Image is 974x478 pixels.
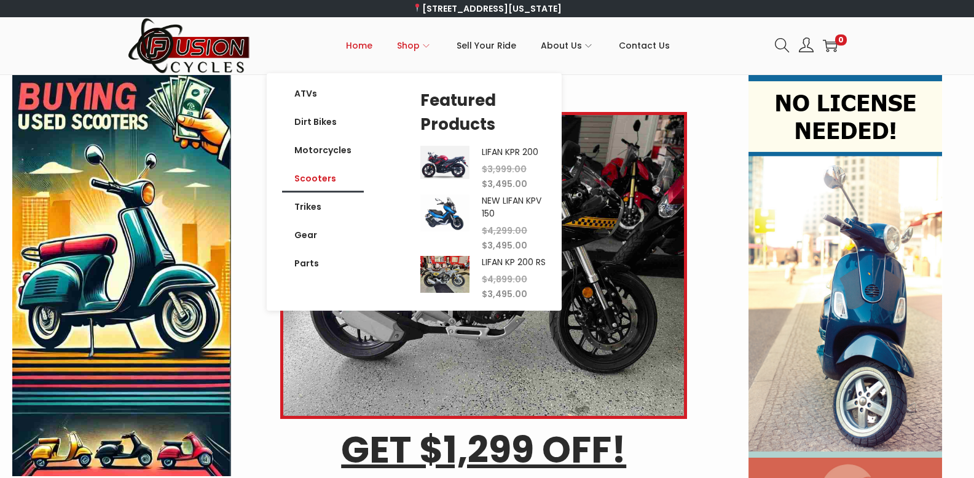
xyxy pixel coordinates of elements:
[346,30,372,61] span: Home
[397,30,420,61] span: Shop
[282,249,364,277] a: Parts
[482,239,527,252] span: 3,495.00
[282,193,364,221] a: Trikes
[482,256,546,268] a: LIFAN KP 200 RS
[482,163,487,175] span: $
[251,18,766,73] nav: Primary navigation
[282,221,364,249] a: Gear
[482,288,527,300] span: 3,495.00
[619,30,670,61] span: Contact Us
[282,136,364,164] a: Motorcycles
[457,18,516,73] a: Sell Your Ride
[457,30,516,61] span: Sell Your Ride
[482,273,527,285] span: 4,899.00
[420,89,546,137] h5: Featured Products
[482,288,487,300] span: $
[413,4,422,12] img: 📍
[482,225,487,237] span: $
[482,178,487,190] span: $
[541,30,582,61] span: About Us
[420,194,469,231] img: Product Image
[282,79,364,108] a: ATVs
[420,146,469,178] img: Product Image
[341,424,626,476] u: GET $1,299 OFF!
[482,194,541,220] a: NEW LIFAN KPV 150
[482,146,538,158] a: LIFAN KPR 200
[282,108,364,136] a: Dirt Bikes
[346,18,372,73] a: Home
[482,273,487,285] span: $
[823,38,838,53] a: 0
[282,164,364,193] a: Scooters
[482,225,527,237] span: 4,299.00
[412,2,562,15] a: [STREET_ADDRESS][US_STATE]
[541,18,594,73] a: About Us
[397,18,432,73] a: Shop
[282,79,364,277] nav: Menu
[482,239,487,252] span: $
[420,256,469,293] img: Product Image
[482,178,527,190] span: 3,495.00
[128,17,251,74] img: Woostify retina logo
[619,18,670,73] a: Contact Us
[482,163,527,175] span: 3,999.00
